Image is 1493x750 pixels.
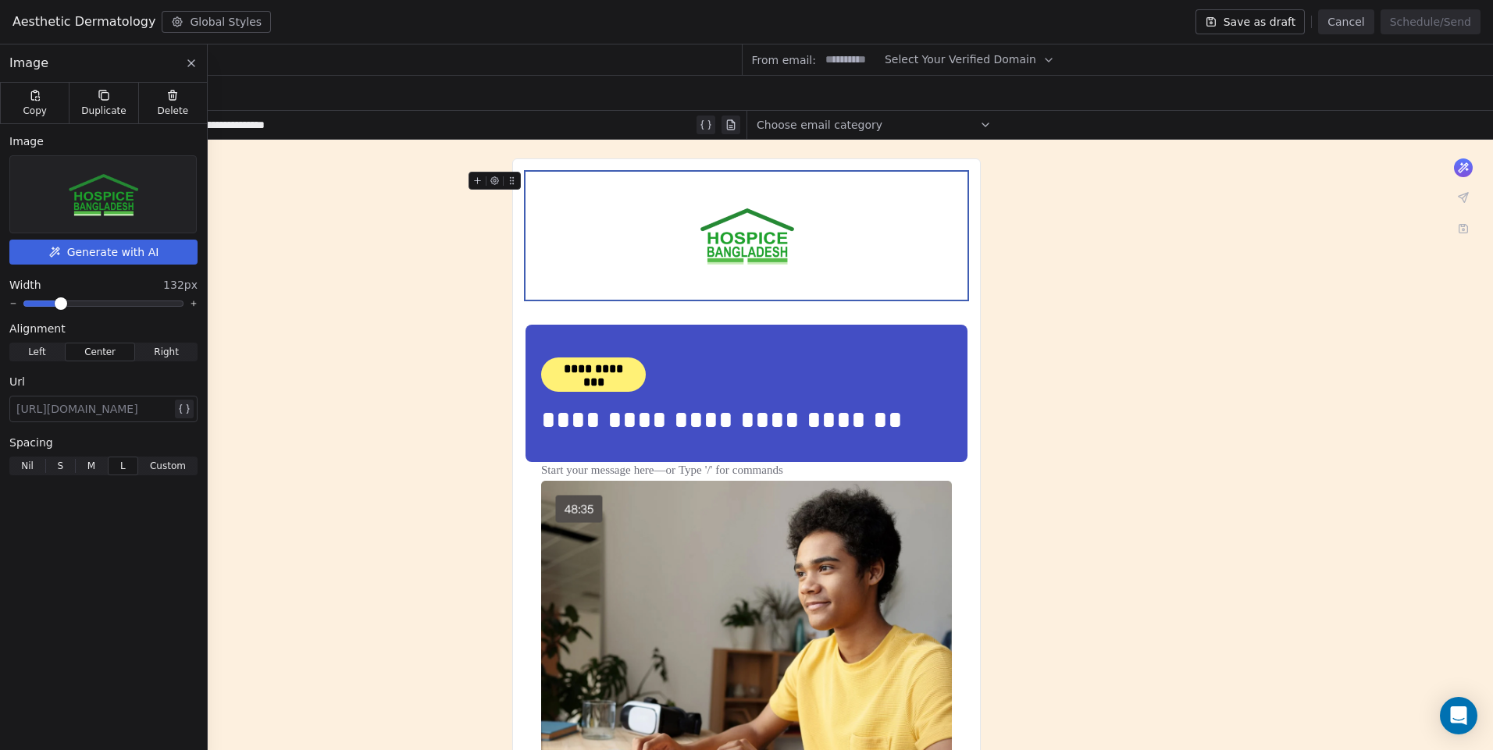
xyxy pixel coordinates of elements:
[21,459,34,473] span: Nil
[28,345,46,359] span: Left
[9,54,48,73] span: Image
[1381,9,1481,34] button: Schedule/Send
[9,133,44,149] span: Image
[1440,697,1477,734] div: Open Intercom Messenger
[9,240,198,265] button: Generate with AI
[1195,9,1306,34] button: Save as draft
[9,277,41,293] span: Width
[162,11,271,33] button: Global Styles
[57,459,63,473] span: S
[1318,9,1374,34] button: Cancel
[81,105,126,117] span: Duplicate
[150,459,186,473] span: Custom
[12,12,155,31] span: Aesthetic Dermatology
[87,459,95,473] span: M
[757,117,882,133] span: Choose email category
[154,345,179,359] span: Right
[9,374,25,389] span: Url
[163,277,198,293] span: 132px
[9,435,53,450] span: Spacing
[752,52,816,68] span: From email:
[885,52,1036,68] span: Select Your Verified Domain
[9,321,66,336] span: Alignment
[65,156,141,233] img: Selected image
[158,105,189,117] span: Delete
[23,105,47,117] span: Copy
